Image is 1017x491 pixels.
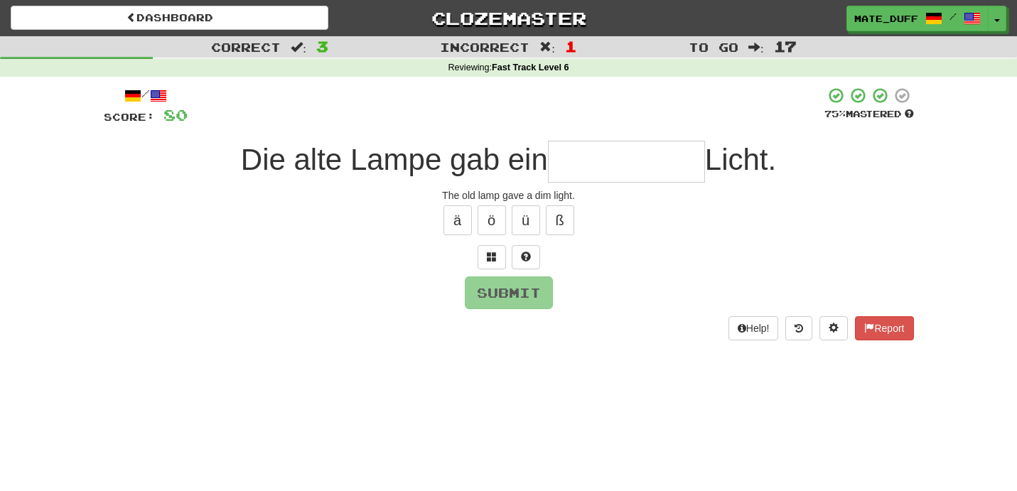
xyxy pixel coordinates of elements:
[689,40,738,54] span: To go
[855,316,913,340] button: Report
[465,276,553,309] button: Submit
[774,38,797,55] span: 17
[854,12,918,25] span: mate_duff
[291,41,306,53] span: :
[241,143,548,176] span: Die alte Lampe gab ein
[539,41,555,53] span: :
[748,41,764,53] span: :
[824,108,914,121] div: Mastered
[104,188,914,203] div: The old lamp gave a dim light.
[705,143,776,176] span: Licht.
[478,205,506,235] button: ö
[565,38,577,55] span: 1
[846,6,989,31] a: mate_duff /
[443,205,472,235] button: ä
[512,245,540,269] button: Single letter hint - you only get 1 per sentence and score half the points! alt+h
[478,245,506,269] button: Switch sentence to multiple choice alt+p
[546,205,574,235] button: ß
[492,63,569,72] strong: Fast Track Level 6
[211,40,281,54] span: Correct
[949,11,957,21] span: /
[728,316,779,340] button: Help!
[104,111,155,123] span: Score:
[316,38,328,55] span: 3
[824,108,846,119] span: 75 %
[11,6,328,30] a: Dashboard
[785,316,812,340] button: Round history (alt+y)
[350,6,667,31] a: Clozemaster
[163,106,188,124] span: 80
[512,205,540,235] button: ü
[440,40,529,54] span: Incorrect
[104,87,188,104] div: /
